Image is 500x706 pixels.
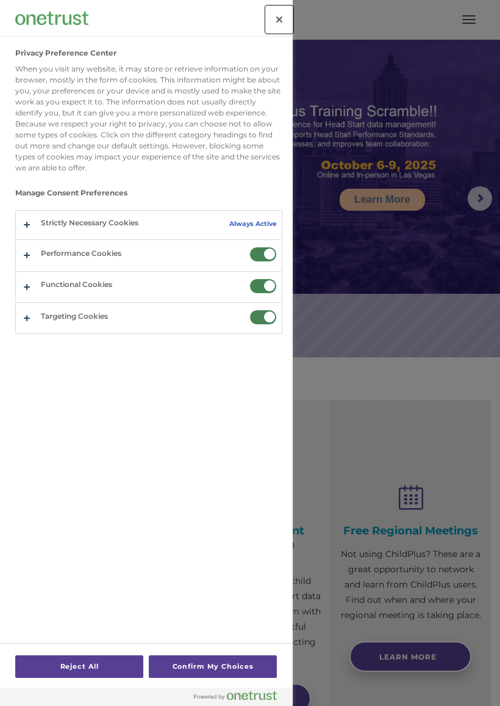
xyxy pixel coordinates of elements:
div: Company Logo [15,6,88,31]
a: Powered by OneTrust Opens in a new Tab [194,691,287,706]
div: When you visit any website, it may store or retrieve information on your browser, mostly in the f... [15,64,282,173]
button: Confirm My Choices [149,655,277,678]
h3: Manage Consent Preferences [15,189,282,203]
h2: Privacy Preference Center [15,49,116,57]
button: Close [266,6,293,33]
img: Company Logo [15,12,88,24]
img: Powered by OneTrust Opens in a new Tab [194,691,277,701]
button: Reject All [15,655,143,678]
